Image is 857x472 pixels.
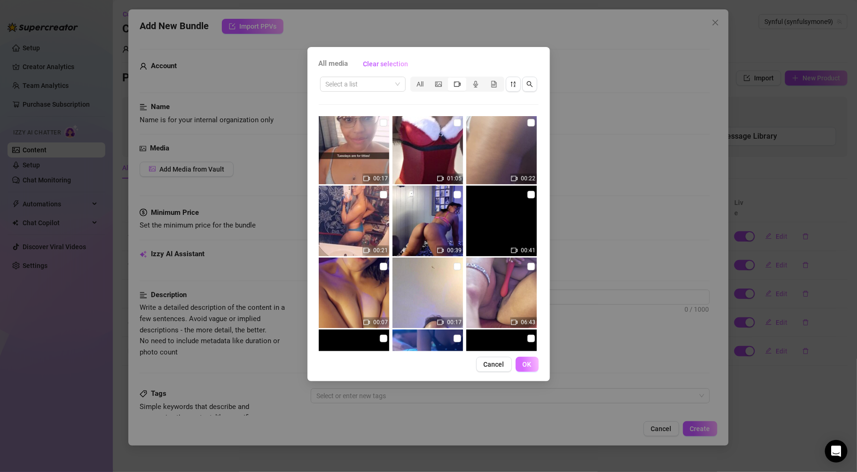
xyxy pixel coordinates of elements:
div: All [411,78,430,91]
span: file-gif [491,81,497,87]
span: 00:22 [521,175,536,182]
span: 00:41 [521,247,536,254]
img: media [319,330,389,400]
span: video-camera [363,247,370,254]
span: OK [523,361,532,368]
span: audio [472,81,479,87]
span: video-camera [437,319,444,326]
span: picture [435,81,442,87]
img: media [319,258,389,328]
span: All media [319,58,348,70]
div: Open Intercom Messenger [825,440,848,463]
img: media [466,330,537,400]
span: search [527,81,533,87]
span: 00:07 [374,319,388,326]
span: video-camera [511,247,518,254]
span: video-camera [454,81,461,87]
span: video-camera [437,175,444,182]
span: video-camera [363,175,370,182]
span: sort-descending [510,81,517,87]
img: media [466,258,537,328]
span: video-camera [511,175,518,182]
img: media [466,186,537,256]
div: segmented control [410,77,504,92]
button: sort-descending [506,77,521,92]
span: video-camera [363,319,370,326]
span: 00:17 [448,319,462,326]
button: Clear selection [356,56,416,71]
img: media [393,258,463,328]
img: media [319,186,389,256]
span: Cancel [484,361,504,368]
span: 00:39 [448,247,462,254]
span: 06:43 [521,319,536,326]
img: media [319,114,389,184]
span: 00:17 [374,175,388,182]
button: Cancel [476,357,512,372]
img: media [393,330,463,400]
img: media [393,114,463,184]
span: 01:05 [448,175,462,182]
img: media [466,114,537,184]
span: video-camera [511,319,518,326]
img: media [393,186,463,256]
button: OK [516,357,539,372]
span: video-camera [437,247,444,254]
span: Clear selection [363,60,409,68]
span: 00:21 [374,247,388,254]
